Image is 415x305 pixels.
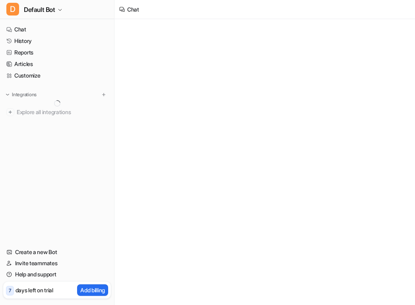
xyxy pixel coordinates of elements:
[3,107,111,118] a: Explore all integrations
[3,247,111,258] a: Create a new Bot
[6,108,14,116] img: explore all integrations
[77,284,108,296] button: Add billing
[3,91,39,99] button: Integrations
[3,58,111,70] a: Articles
[3,35,111,47] a: History
[127,5,139,14] div: Chat
[3,24,111,35] a: Chat
[3,70,111,81] a: Customize
[5,92,10,97] img: expand menu
[16,286,53,294] p: days left on trial
[6,3,19,16] span: D
[3,269,111,280] a: Help and support
[3,258,111,269] a: Invite teammates
[12,91,37,98] p: Integrations
[17,106,108,119] span: Explore all integrations
[3,47,111,58] a: Reports
[24,4,55,15] span: Default Bot
[9,287,11,294] p: 7
[101,92,107,97] img: menu_add.svg
[80,286,105,294] p: Add billing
